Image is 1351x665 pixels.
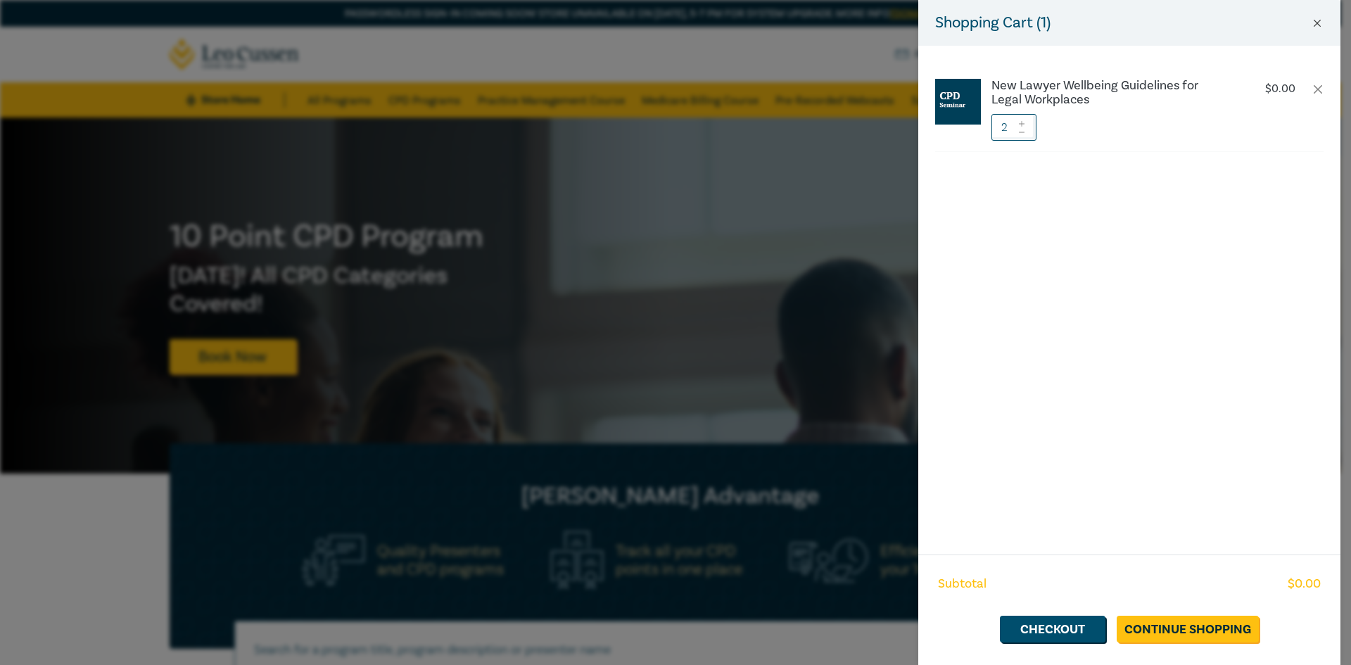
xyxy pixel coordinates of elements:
p: $ 0.00 [1265,82,1295,96]
a: Continue Shopping [1117,616,1259,642]
a: Checkout [1000,616,1105,642]
span: $ 0.00 [1288,575,1321,593]
img: CPD%20Seminar.jpg [935,79,981,125]
span: Subtotal [938,575,987,593]
h5: Shopping Cart ( 1 ) [935,11,1051,34]
a: New Lawyer Wellbeing Guidelines for Legal Workplaces [991,79,1225,107]
button: Close [1311,17,1324,30]
input: 1 [991,114,1036,141]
